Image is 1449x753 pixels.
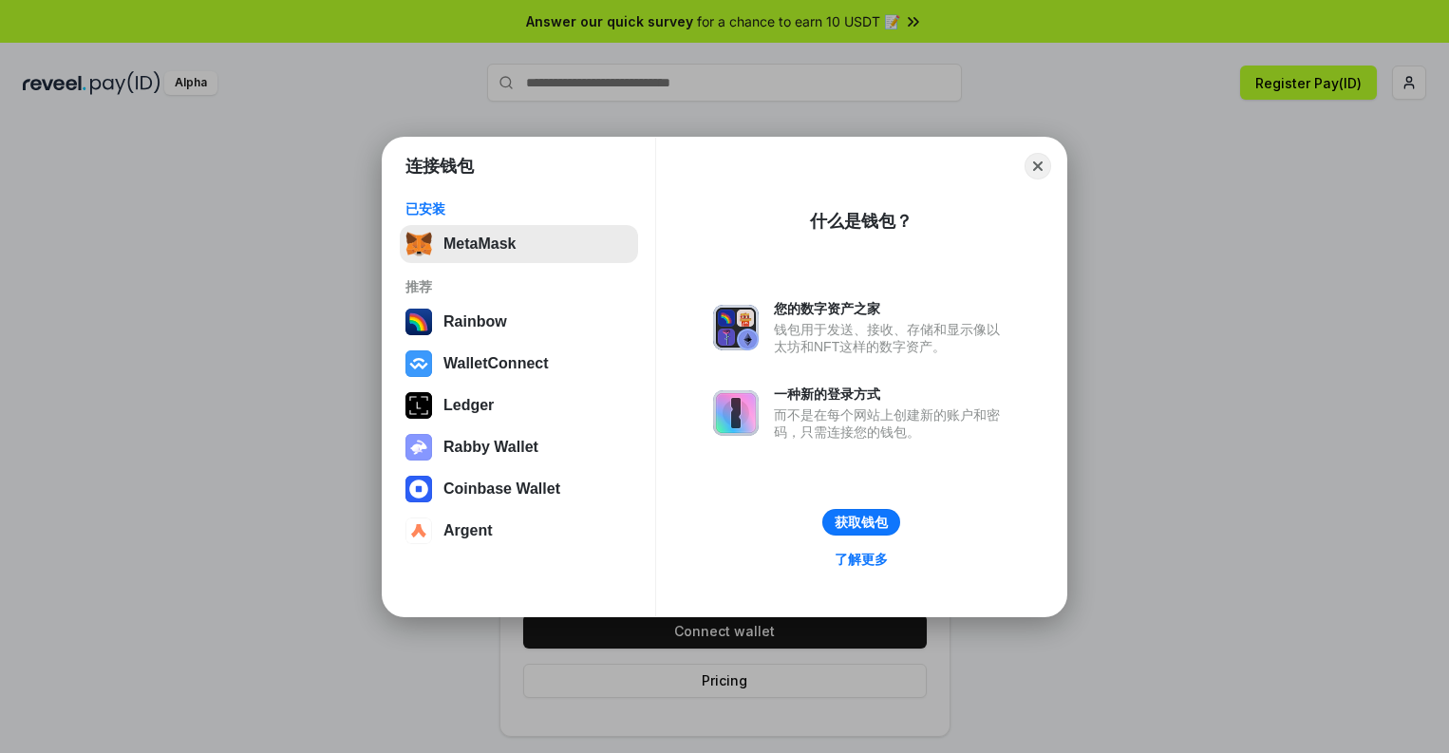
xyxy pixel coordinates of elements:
div: 您的数字资产之家 [774,300,1009,317]
img: svg+xml,%3Csvg%20width%3D%2228%22%20height%3D%2228%22%20viewBox%3D%220%200%2028%2028%22%20fill%3D... [405,476,432,502]
h1: 连接钱包 [405,155,474,178]
div: 一种新的登录方式 [774,386,1009,403]
div: Rabby Wallet [443,439,538,456]
div: 推荐 [405,278,632,295]
button: WalletConnect [400,345,638,383]
button: Rainbow [400,303,638,341]
img: svg+xml,%3Csvg%20xmlns%3D%22http%3A%2F%2Fwww.w3.org%2F2000%2Fsvg%22%20fill%3D%22none%22%20viewBox... [405,434,432,461]
div: Ledger [443,397,494,414]
button: Ledger [400,386,638,424]
button: Argent [400,512,638,550]
img: svg+xml,%3Csvg%20width%3D%22120%22%20height%3D%22120%22%20viewBox%3D%220%200%20120%20120%22%20fil... [405,309,432,335]
button: Coinbase Wallet [400,470,638,508]
div: 已安装 [405,200,632,217]
img: svg+xml,%3Csvg%20fill%3D%22none%22%20height%3D%2233%22%20viewBox%3D%220%200%2035%2033%22%20width%... [405,231,432,257]
div: MetaMask [443,235,516,253]
a: 了解更多 [823,547,899,572]
img: svg+xml,%3Csvg%20width%3D%2228%22%20height%3D%2228%22%20viewBox%3D%220%200%2028%2028%22%20fill%3D... [405,518,432,544]
button: Close [1025,153,1051,179]
button: MetaMask [400,225,638,263]
div: Argent [443,522,493,539]
img: svg+xml,%3Csvg%20xmlns%3D%22http%3A%2F%2Fwww.w3.org%2F2000%2Fsvg%22%20fill%3D%22none%22%20viewBox... [713,390,759,436]
img: svg+xml,%3Csvg%20xmlns%3D%22http%3A%2F%2Fwww.w3.org%2F2000%2Fsvg%22%20width%3D%2228%22%20height%3... [405,392,432,419]
button: Rabby Wallet [400,428,638,466]
button: 获取钱包 [822,509,900,536]
img: svg+xml,%3Csvg%20xmlns%3D%22http%3A%2F%2Fwww.w3.org%2F2000%2Fsvg%22%20fill%3D%22none%22%20viewBox... [713,305,759,350]
div: 什么是钱包？ [810,210,913,233]
div: WalletConnect [443,355,549,372]
div: 钱包用于发送、接收、存储和显示像以太坊和NFT这样的数字资产。 [774,321,1009,355]
div: Rainbow [443,313,507,330]
div: 而不是在每个网站上创建新的账户和密码，只需连接您的钱包。 [774,406,1009,441]
div: 了解更多 [835,551,888,568]
img: svg+xml,%3Csvg%20width%3D%2228%22%20height%3D%2228%22%20viewBox%3D%220%200%2028%2028%22%20fill%3D... [405,350,432,377]
div: Coinbase Wallet [443,480,560,498]
div: 获取钱包 [835,514,888,531]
